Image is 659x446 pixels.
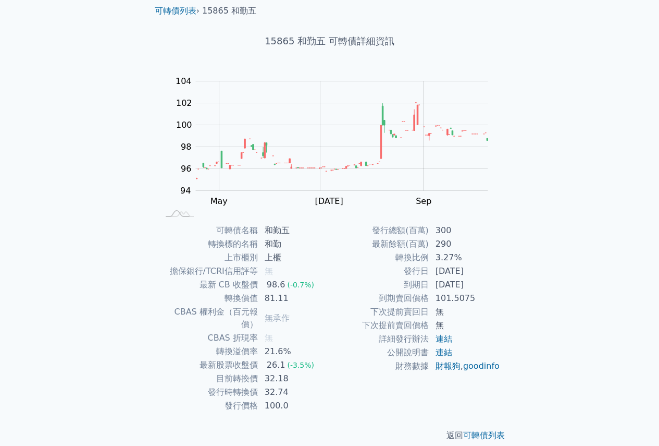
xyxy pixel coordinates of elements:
[180,186,191,196] tspan: 94
[159,292,258,305] td: 轉換價值
[429,305,501,319] td: 無
[436,347,452,357] a: 連結
[159,305,258,331] td: CBAS 權利金（百元報價）
[146,429,513,442] p: 返回
[258,237,330,251] td: 和勤
[429,319,501,332] td: 無
[265,359,288,371] div: 26.1
[607,396,659,446] div: 聊天小工具
[463,430,505,440] a: 可轉債列表
[429,237,501,251] td: 290
[181,142,191,152] tspan: 98
[202,5,256,17] li: 15865 和勤五
[159,237,258,251] td: 轉換標的名稱
[265,313,290,323] span: 無承作
[330,332,429,346] td: 詳細發行辦法
[170,76,504,206] g: Chart
[258,385,330,399] td: 32.74
[330,224,429,237] td: 發行總額(百萬)
[196,103,488,179] g: Series
[330,251,429,264] td: 轉換比例
[463,361,500,371] a: goodinfo
[436,334,452,344] a: 連結
[155,6,196,16] a: 可轉債列表
[265,266,273,276] span: 無
[315,196,343,206] tspan: [DATE]
[258,292,330,305] td: 81.11
[176,120,192,130] tspan: 100
[436,361,461,371] a: 財報狗
[330,264,429,278] td: 發行日
[258,399,330,413] td: 100.0
[265,333,273,343] span: 無
[258,224,330,237] td: 和勤五
[258,251,330,264] td: 上櫃
[159,385,258,399] td: 發行時轉換價
[330,319,429,332] td: 下次提前賣回價格
[429,359,501,373] td: ,
[159,224,258,237] td: 可轉債名稱
[429,264,501,278] td: [DATE]
[330,237,429,251] td: 最新餘額(百萬)
[155,5,200,17] li: ›
[429,292,501,305] td: 101.5075
[330,278,429,292] td: 到期日
[429,224,501,237] td: 300
[159,358,258,372] td: 最新股票收盤價
[265,279,288,291] div: 98.6
[429,278,501,292] td: [DATE]
[176,98,192,108] tspan: 102
[429,251,501,264] td: 3.27%
[159,331,258,345] td: CBAS 折現率
[287,361,314,369] span: (-3.5%)
[330,292,429,305] td: 到期賣回價格
[210,196,228,206] tspan: May
[330,346,429,359] td: 公開說明書
[287,281,314,289] span: (-0.7%)
[159,372,258,385] td: 目前轉換價
[176,76,192,86] tspan: 104
[258,372,330,385] td: 32.18
[607,396,659,446] iframe: Chat Widget
[181,164,191,174] tspan: 96
[146,34,513,49] h1: 15865 和勤五 可轉債詳細資訊
[159,264,258,278] td: 擔保銀行/TCRI信用評等
[258,345,330,358] td: 21.6%
[159,278,258,292] td: 最新 CB 收盤價
[159,251,258,264] td: 上市櫃別
[416,196,431,206] tspan: Sep
[330,305,429,319] td: 下次提前賣回日
[159,345,258,358] td: 轉換溢價率
[159,399,258,413] td: 發行價格
[330,359,429,373] td: 財務數據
